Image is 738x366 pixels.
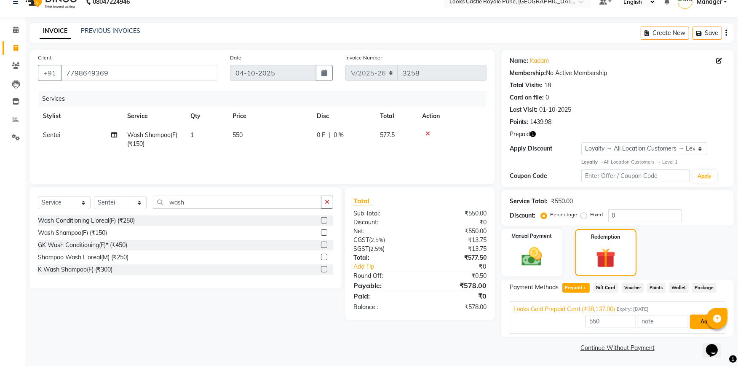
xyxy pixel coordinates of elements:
div: K Wash Shampoo(F) (₹300) [38,265,112,274]
a: Add Tip [347,262,432,271]
span: Points [647,283,666,293]
div: Wash Shampoo(F) (₹150) [38,229,107,237]
div: Balance : [347,303,420,312]
div: Apply Discount [510,144,582,153]
span: 2.5% [371,237,383,243]
span: 577.5 [380,131,395,139]
div: ₹550.00 [420,227,493,236]
span: | [329,131,330,140]
div: ₹550.00 [551,197,573,206]
div: Wash Conditioning L'oreal(F) (₹250) [38,216,135,225]
div: Points: [510,118,529,126]
input: Search or Scan [153,196,321,209]
div: Name: [510,57,529,65]
th: Price [227,107,312,126]
th: Action [417,107,487,126]
input: Search by Name/Mobile/Email/Code [61,65,217,81]
label: Percentage [551,211,578,218]
img: _gift.svg [590,246,622,270]
div: Service Total: [510,197,548,206]
a: Kadam [530,57,549,65]
span: Looks Gold Prepaid Card (₹38,137.00) [513,305,615,314]
div: ₹577.50 [420,253,493,262]
div: Shampoo Wash L'oreal(M) (₹250) [38,253,128,262]
span: CGST [353,236,369,244]
span: Wash Shampoo(F) (₹150) [127,131,177,148]
div: Payable: [347,280,420,291]
label: Fixed [591,211,603,218]
div: Last Visit: [510,105,538,114]
div: ₹578.00 [420,280,493,291]
div: Total: [347,253,420,262]
span: Sentei [43,131,60,139]
button: Apply [693,170,717,183]
strong: Loyalty → [581,159,604,165]
div: ₹0 [420,291,493,301]
div: Round Off: [347,272,420,280]
span: 550 [233,131,243,139]
div: ₹13.75 [420,245,493,253]
span: Total [353,196,373,205]
div: Sub Total: [347,209,420,218]
a: PREVIOUS INVOICES [81,27,140,35]
span: 1 [190,131,194,139]
div: Discount: [347,218,420,227]
div: Membership: [510,69,546,78]
div: Card on file: [510,93,544,102]
span: Payment Methods [510,283,559,292]
div: ₹13.75 [420,236,493,245]
span: Prepaid [562,283,590,293]
div: Net: [347,227,420,236]
span: 1 [582,286,587,291]
div: 1439.98 [530,118,552,126]
button: Save [693,27,722,40]
img: _cash.svg [515,245,548,269]
span: Gift Card [593,283,618,293]
th: Service [122,107,185,126]
span: Expiry: [DATE] [617,306,649,313]
span: Package [692,283,717,293]
iframe: chat widget [703,332,730,358]
div: ₹0.50 [420,272,493,280]
div: ( ) [347,245,420,253]
div: 01-10-2025 [540,105,572,114]
div: Paid: [347,291,420,301]
span: SGST [353,245,369,253]
div: ₹0 [432,262,493,271]
input: Amount [586,315,636,328]
span: Prepaid [510,130,530,139]
input: Enter Offer / Coupon Code [581,169,689,182]
span: Wallet [669,283,689,293]
span: 2.5% [370,245,383,252]
span: 0 % [334,131,344,140]
div: Total Visits: [510,81,543,90]
input: note [638,315,688,328]
th: Total [375,107,417,126]
label: Client [38,54,51,62]
label: Redemption [591,233,620,241]
div: 18 [545,81,551,90]
div: Services [39,91,493,107]
div: ₹550.00 [420,209,493,218]
button: Add [690,315,721,329]
div: 0 [546,93,549,102]
span: Voucher [622,283,644,293]
div: ₹0 [420,218,493,227]
a: Continue Without Payment [503,344,732,353]
label: Manual Payment [511,232,552,240]
th: Stylist [38,107,122,126]
span: 0 F [317,131,325,140]
div: GK Wash Conditioning(F)* (₹450) [38,241,127,250]
div: All Location Customers → Level 1 [581,159,725,166]
button: Create New [641,27,689,40]
div: Discount: [510,211,536,220]
th: Disc [312,107,375,126]
div: No Active Membership [510,69,725,78]
button: +91 [38,65,61,81]
label: Invoice Number [345,54,382,62]
a: INVOICE [40,24,71,39]
th: Qty [185,107,227,126]
div: ( ) [347,236,420,245]
div: ₹578.00 [420,303,493,312]
label: Date [230,54,241,62]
